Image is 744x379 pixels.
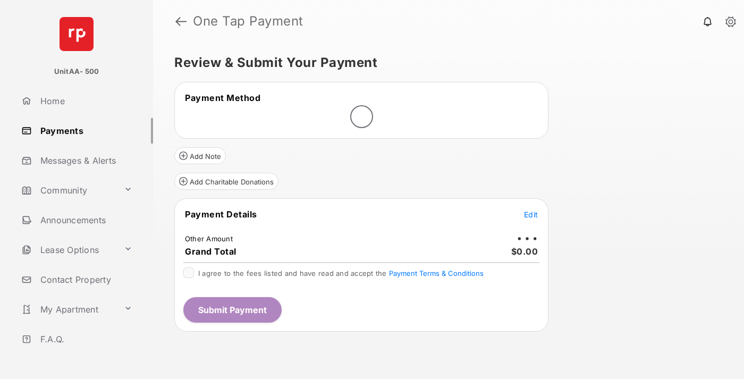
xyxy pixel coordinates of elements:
[17,148,153,173] a: Messages & Alerts
[17,326,153,352] a: F.A.Q.
[193,15,303,28] strong: One Tap Payment
[17,118,153,144] a: Payments
[198,269,484,277] span: I agree to the fees listed and have read and accept the
[54,66,99,77] p: UnitAA- 500
[17,207,153,233] a: Announcements
[17,178,120,203] a: Community
[389,269,484,277] button: I agree to the fees listed and have read and accept the
[174,147,226,164] button: Add Note
[185,92,260,103] span: Payment Method
[174,56,714,69] h5: Review & Submit Your Payment
[511,246,538,257] span: $0.00
[17,267,153,292] a: Contact Property
[17,237,120,263] a: Lease Options
[524,209,538,220] button: Edit
[183,297,282,323] button: Submit Payment
[174,173,278,190] button: Add Charitable Donations
[185,246,236,257] span: Grand Total
[185,209,257,220] span: Payment Details
[60,17,94,51] img: svg+xml;base64,PHN2ZyB4bWxucz0iaHR0cDovL3d3dy53My5vcmcvMjAwMC9zdmciIHdpZHRoPSI2NCIgaGVpZ2h0PSI2NC...
[17,88,153,114] a: Home
[524,210,538,219] span: Edit
[17,297,120,322] a: My Apartment
[184,234,233,243] td: Other Amount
